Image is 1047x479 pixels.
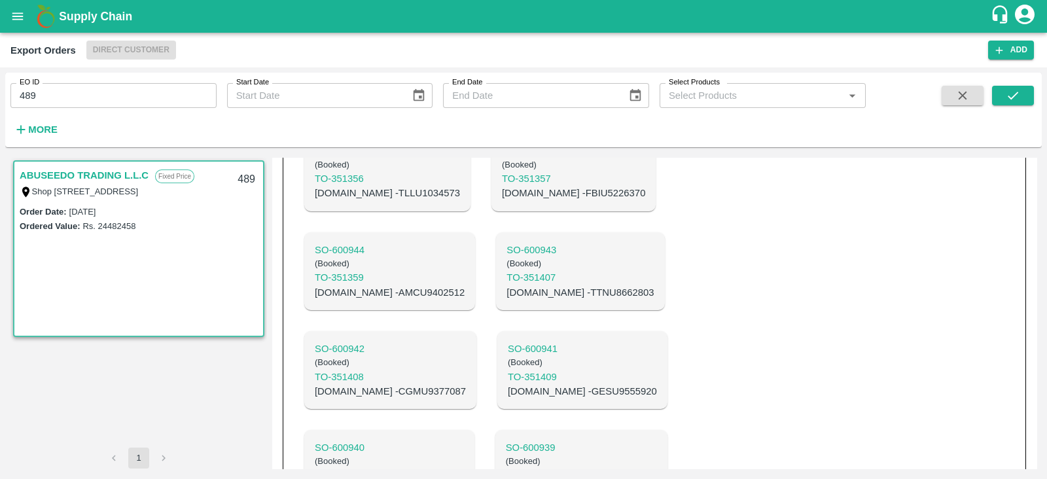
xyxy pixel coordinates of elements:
[506,257,654,270] h6: ( Booked )
[506,440,657,455] p: SO- 600939
[508,356,657,369] h6: ( Booked )
[10,83,217,108] input: Enter EO ID
[20,207,67,217] label: Order Date :
[20,167,149,184] a: ABUSEEDO TRADING L.L.C
[227,83,401,108] input: Start Date
[59,7,990,26] a: Supply Chain
[406,83,431,108] button: Choose date
[10,118,61,141] button: More
[315,356,466,369] h6: ( Booked )
[230,164,263,195] div: 489
[315,455,464,468] h6: ( Booked )
[32,186,139,196] label: Shop [STREET_ADDRESS]
[315,186,460,200] p: [DOMAIN_NAME] - TLLU1034573
[101,448,176,469] nav: pagination navigation
[506,270,654,285] a: TO-351407
[33,3,59,29] img: logo
[443,83,617,108] input: End Date
[315,257,465,270] h6: ( Booked )
[28,124,58,135] strong: More
[236,77,269,88] label: Start Date
[315,270,465,285] p: TO- 351359
[843,87,861,104] button: Open
[315,158,460,171] h6: ( Booked )
[20,221,80,231] label: Ordered Value:
[506,243,654,257] p: SO- 600943
[502,186,645,200] p: [DOMAIN_NAME] - FBIU5226370
[315,342,466,356] p: SO- 600942
[502,171,645,186] p: TO- 351357
[315,171,460,186] p: TO- 351356
[506,440,657,455] a: SO-600939
[20,77,39,88] label: EO ID
[508,370,657,384] a: TO-351409
[3,1,33,31] button: open drawer
[506,270,654,285] p: TO- 351407
[506,243,654,257] a: SO-600943
[315,370,466,384] p: TO- 351408
[315,370,466,384] a: TO-351408
[623,83,648,108] button: Choose date
[502,171,645,186] a: TO-351357
[508,342,657,356] a: SO-600941
[1013,3,1037,30] div: account of current user
[10,42,76,59] div: Export Orders
[315,342,466,356] a: SO-600942
[988,41,1034,60] button: Add
[506,285,654,300] p: [DOMAIN_NAME] - TTNU8662803
[59,10,132,23] b: Supply Chain
[128,448,149,469] button: page 1
[315,243,465,257] p: SO- 600944
[315,285,465,300] p: [DOMAIN_NAME] - AMCU9402512
[508,370,657,384] p: TO- 351409
[664,87,840,104] input: Select Products
[315,243,465,257] a: SO-600944
[506,455,657,468] h6: ( Booked )
[315,171,460,186] a: TO-351356
[155,169,194,183] p: Fixed Price
[990,5,1013,28] div: customer-support
[315,440,464,455] p: SO- 600940
[508,384,657,399] p: [DOMAIN_NAME] - GESU9555920
[69,207,96,217] label: [DATE]
[452,77,482,88] label: End Date
[82,221,135,231] label: Rs. 24482458
[669,77,720,88] label: Select Products
[315,384,466,399] p: [DOMAIN_NAME] - CGMU9377087
[502,158,645,171] h6: ( Booked )
[315,440,464,455] a: SO-600940
[508,342,657,356] p: SO- 600941
[315,270,465,285] a: TO-351359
